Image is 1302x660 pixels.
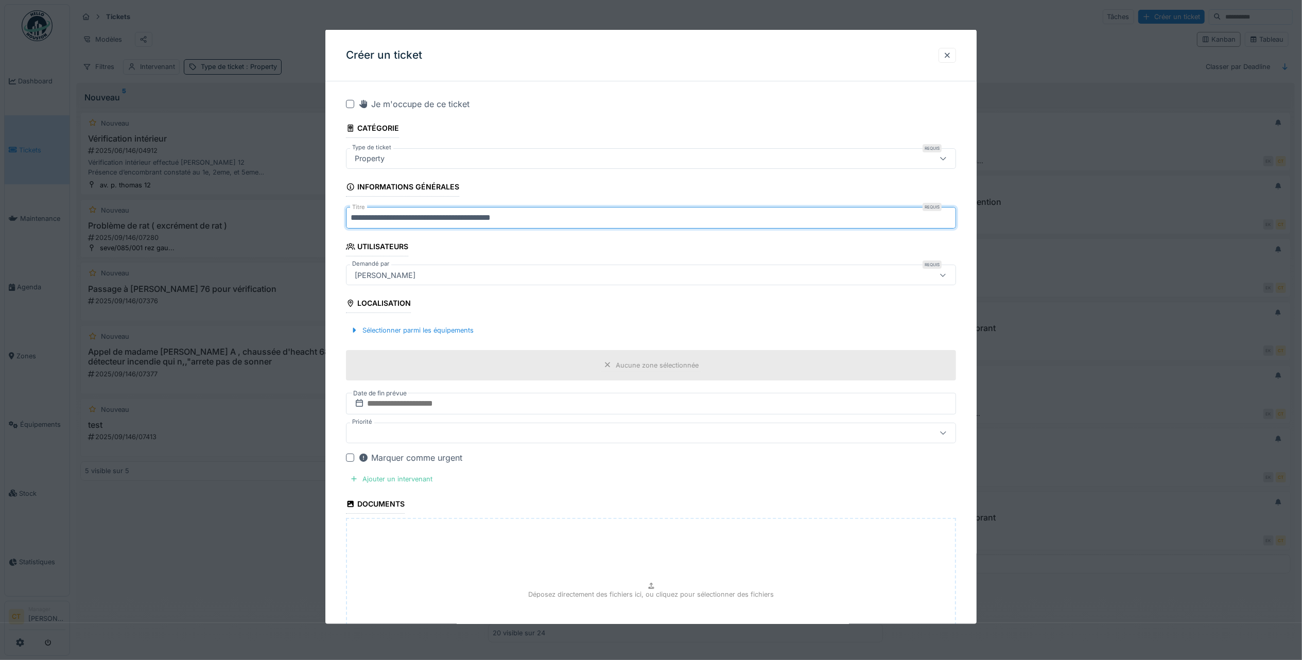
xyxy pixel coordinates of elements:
[346,296,411,313] div: Localisation
[350,203,367,212] label: Titre
[346,239,408,256] div: Utilisateurs
[346,49,422,62] h3: Créer un ticket
[350,143,393,152] label: Type de ticket
[346,323,478,337] div: Sélectionner parmi les équipements
[350,418,374,426] label: Priorité
[358,98,470,110] div: Je m'occupe de ce ticket
[346,496,405,514] div: Documents
[352,388,408,399] label: Date de fin prévue
[616,360,699,370] div: Aucune zone sélectionnée
[346,472,437,486] div: Ajouter un intervenant
[350,259,391,268] label: Demandé par
[351,269,420,281] div: [PERSON_NAME]
[346,120,399,138] div: Catégorie
[351,153,389,164] div: Property
[346,179,459,197] div: Informations générales
[358,451,462,464] div: Marquer comme urgent
[923,260,942,269] div: Requis
[528,589,774,599] p: Déposez directement des fichiers ici, ou cliquez pour sélectionner des fichiers
[923,203,942,211] div: Requis
[923,144,942,152] div: Requis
